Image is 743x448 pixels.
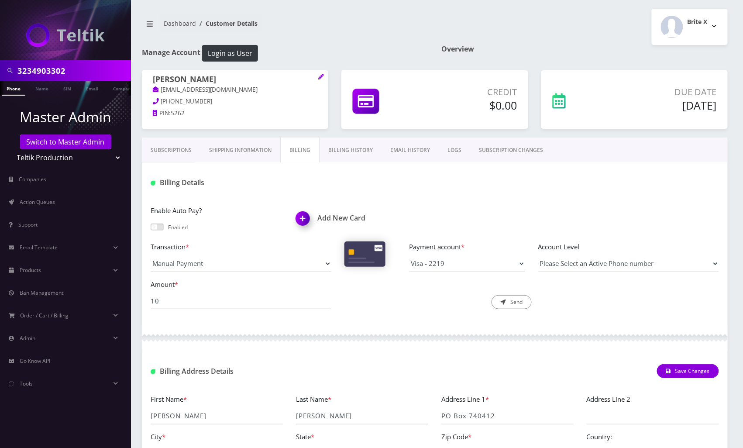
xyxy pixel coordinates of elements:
[196,19,258,28] li: Customer Details
[20,266,41,274] span: Products
[151,179,331,187] h1: Billing Details
[151,279,331,289] label: Amount
[441,45,728,53] h1: Overview
[171,109,185,117] span: 5262
[200,48,258,57] a: Login as User
[109,81,138,95] a: Company
[20,334,35,342] span: Admin
[470,138,552,163] a: SUBSCRIPTION CHANGES
[587,394,631,404] label: Address Line 2
[296,432,314,442] label: State
[296,394,331,404] label: Last Name
[151,293,331,309] input: Please Enter Amount
[18,221,38,228] span: Support
[280,138,320,163] a: Billing
[2,81,25,96] a: Phone
[657,364,719,378] button: Save Changes
[20,198,55,206] span: Action Queues
[153,75,317,85] h1: [PERSON_NAME]
[20,380,33,387] span: Tools
[19,176,47,183] span: Companies
[296,214,428,222] a: Add New CardAdd New Card
[20,357,50,365] span: Go Know API
[153,86,258,94] a: [EMAIL_ADDRESS][DOMAIN_NAME]
[151,369,155,374] img: Billing Address Detail
[151,206,283,216] label: Enable Auto Pay?
[161,97,213,105] span: [PHONE_NUMBER]
[164,19,196,28] a: Dashboard
[652,9,728,45] button: Brite X
[151,394,187,404] label: First Name
[142,45,428,62] h1: Manage Account
[151,242,331,252] label: Transaction
[151,408,283,424] input: First Name
[142,138,200,163] a: Subscriptions
[151,367,331,376] h1: Billing Address Details
[21,312,69,319] span: Order / Cart / Billing
[82,81,103,95] a: Email
[20,134,111,149] a: Switch to Master Admin
[202,45,258,62] button: Login as User
[168,224,188,231] p: Enabled
[200,138,280,163] a: Shipping Information
[151,432,165,442] label: City
[441,432,471,442] label: Zip Code
[296,214,428,222] h1: Add New Card
[31,81,53,95] a: Name
[611,86,717,99] p: Due Date
[611,99,717,112] h5: [DATE]
[441,394,489,404] label: Address Line 1
[20,244,58,251] span: Email Template
[587,432,612,442] label: Country:
[320,138,382,163] a: Billing History
[296,408,428,424] input: Last Name
[427,99,517,112] h5: $0.00
[427,86,517,99] p: Credit
[17,62,129,79] input: Search in Company
[382,138,439,163] a: EMAIL HISTORY
[292,209,317,234] img: Add New Card
[409,242,525,252] label: Payment account
[153,109,171,118] a: PIN:
[142,14,428,39] nav: breadcrumb
[151,181,155,186] img: Billing Details
[20,289,63,296] span: Ban Management
[26,24,105,47] img: Teltik Production
[344,241,385,267] img: Cards
[59,81,76,95] a: SIM
[492,295,532,309] button: Send
[688,18,708,26] h2: Brite X
[441,408,574,424] input: Address Line 1
[538,242,719,252] label: Account Level
[439,138,470,163] a: LOGS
